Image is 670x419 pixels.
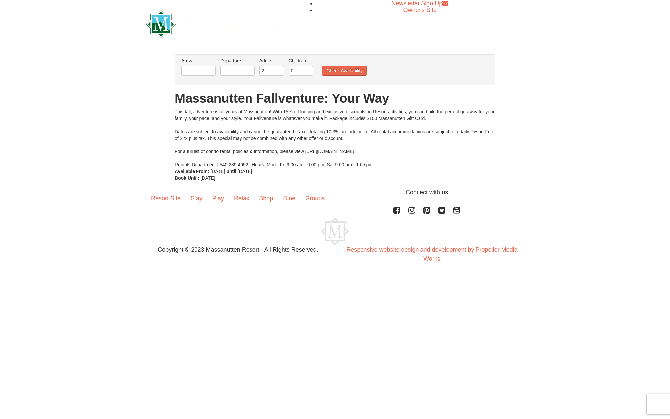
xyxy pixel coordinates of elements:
span: [DATE] [210,169,225,174]
span: [DATE] [238,169,252,174]
label: Departure [220,57,255,64]
strong: Available From: [175,169,209,174]
a: Relax [229,188,254,209]
p: Connect with us [146,188,524,197]
label: Adults [259,57,284,64]
a: Owner's Site [403,7,437,13]
label: Arrival [181,57,216,64]
label: Children [289,57,313,64]
a: Resort Site [146,188,186,209]
h1: Massanutten Fallventure: Your Way [175,92,495,105]
img: Massanutten Resort Logo [146,10,298,38]
a: Play [207,188,229,209]
p: Copyright © 2023 Massanutten Resort - All Rights Reserved. [141,245,335,254]
img: Massanutten Resort Logo [321,217,349,245]
a: Responsive website design and development by Propeller Media Works [346,246,517,262]
strong: Book Until: [175,175,199,181]
a: Dine [278,188,300,209]
a: Groups [300,188,330,209]
div: This fall, adventure is all yours at Massanutten! With 15% off lodging and exclusive discounts on... [175,108,495,168]
span: [DATE] [201,175,215,181]
strong: until [226,169,236,174]
button: Check Availability [322,66,367,76]
a: Shop [254,188,278,209]
a: Stay [186,188,207,209]
a: Massanutten Resort [146,15,298,31]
